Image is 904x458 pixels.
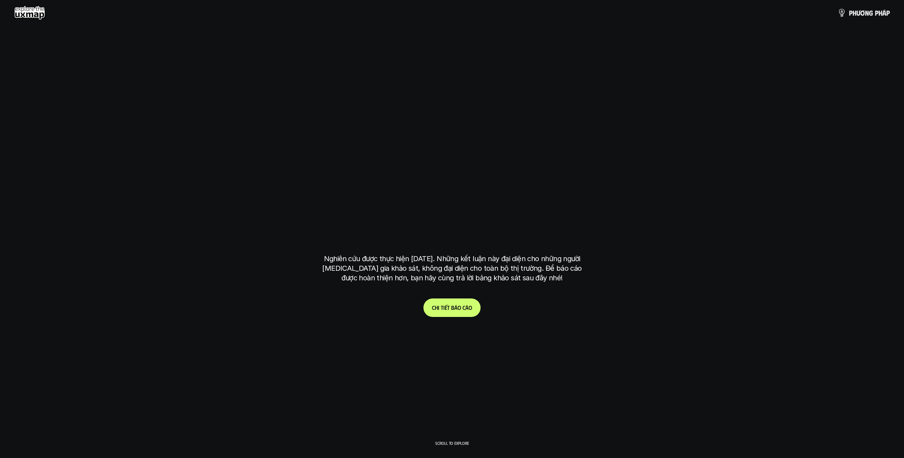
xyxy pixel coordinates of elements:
[423,298,481,317] a: Chitiếtbáocáo
[438,304,439,311] span: i
[435,441,469,446] p: Scroll to explore
[447,304,450,311] span: t
[886,9,890,17] span: p
[849,9,852,17] span: p
[451,304,454,311] span: b
[445,304,447,311] span: ế
[878,9,882,17] span: h
[865,9,869,17] span: n
[323,161,582,191] h1: phạm vi công việc của
[441,304,443,311] span: t
[462,304,465,311] span: c
[435,304,438,311] span: h
[443,304,445,311] span: i
[432,304,435,311] span: C
[428,143,482,151] h6: Kết quả nghiên cứu
[319,254,585,283] p: Nghiên cứu được thực hiện [DATE]. Những kết luận này đại diện cho những người [MEDICAL_DATA] gia ...
[856,9,860,17] span: ư
[838,6,890,20] a: phươngpháp
[458,304,461,311] span: o
[454,304,458,311] span: á
[325,217,579,247] h1: tại [GEOGRAPHIC_DATA]
[875,9,878,17] span: p
[469,304,472,311] span: o
[869,9,873,17] span: g
[465,304,469,311] span: á
[882,9,886,17] span: á
[852,9,856,17] span: h
[860,9,865,17] span: ơ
